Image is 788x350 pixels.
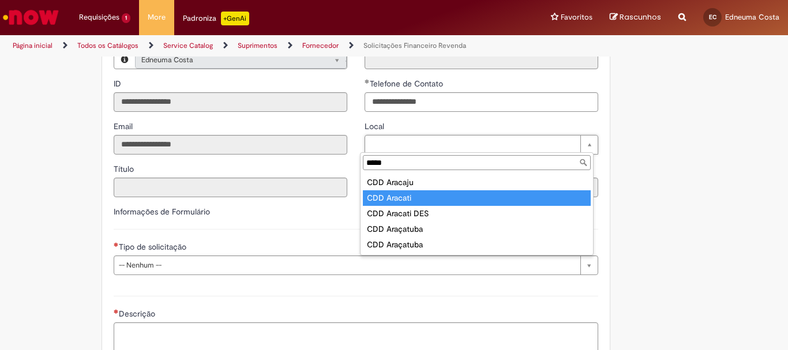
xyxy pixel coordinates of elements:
[363,237,591,253] div: CDD Araçatuba
[363,175,591,190] div: CDD Aracaju
[363,206,591,221] div: CDD Aracati DES
[361,172,593,255] ul: Local
[363,190,591,206] div: CDD Aracati
[363,221,591,237] div: CDD Araçatuba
